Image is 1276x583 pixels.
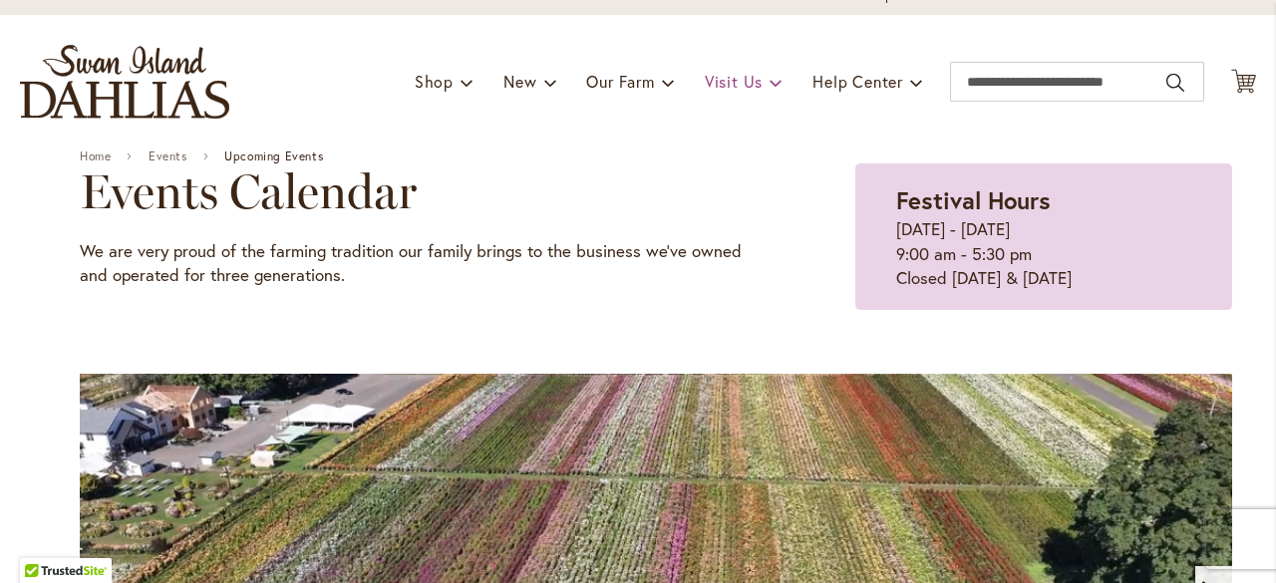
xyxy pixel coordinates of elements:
a: Home [80,149,111,163]
span: Upcoming Events [224,149,323,163]
span: Help Center [812,71,903,92]
p: We are very proud of the farming tradition our family brings to the business we've owned and oper... [80,239,756,288]
h2: Events Calendar [80,163,756,219]
span: Visit Us [705,71,763,92]
span: Shop [415,71,454,92]
p: [DATE] - [DATE] 9:00 am - 5:30 pm Closed [DATE] & [DATE] [896,217,1191,290]
a: store logo [20,45,229,119]
span: New [503,71,536,92]
a: Events [149,149,187,163]
strong: Festival Hours [896,184,1051,216]
iframe: Launch Accessibility Center [15,512,71,568]
span: Our Farm [586,71,654,92]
